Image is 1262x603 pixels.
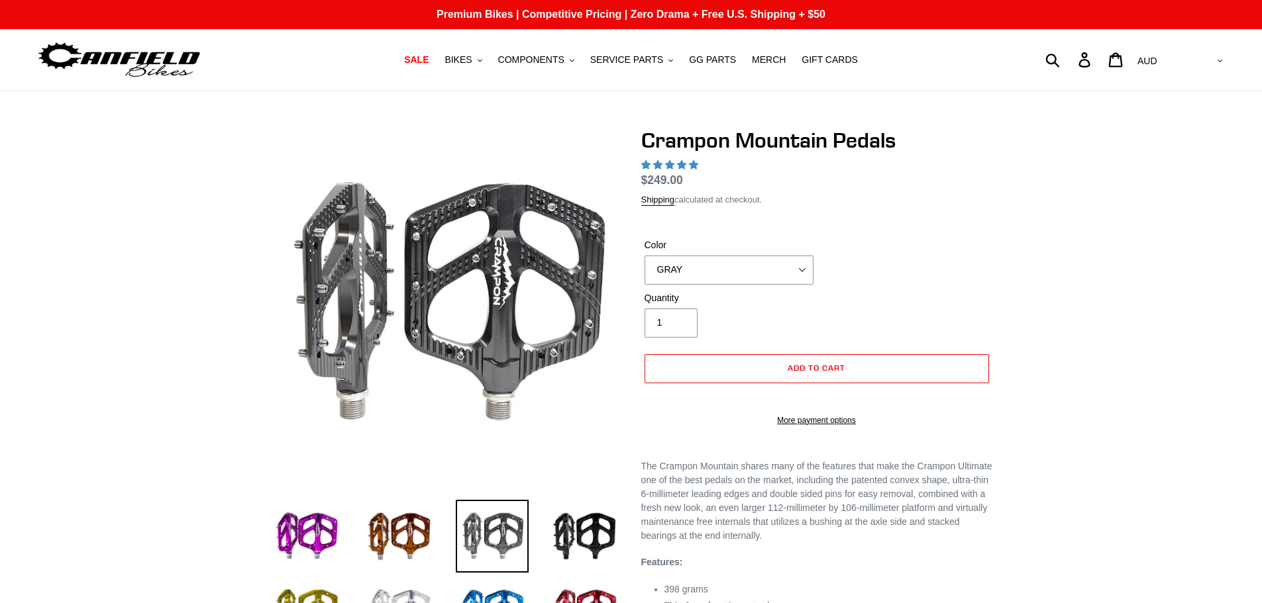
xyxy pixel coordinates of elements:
[641,193,992,207] div: calculated at checkout.
[645,354,989,383] button: Add to cart
[788,363,845,373] span: Add to cart
[273,130,619,476] img: grey
[492,51,581,69] button: COMPONENTS
[498,54,564,66] span: COMPONENTS
[584,51,680,69] button: SERVICE PARTS
[549,500,621,573] img: Load image into Gallery viewer, stealth
[641,160,701,170] span: 4.97 stars
[641,173,683,187] span: $249.00
[664,582,992,596] li: 398 grams
[645,238,814,252] label: Color
[641,557,683,567] strong: Features:
[404,54,429,66] span: SALE
[363,500,436,573] img: Load image into Gallery viewer, bronze
[641,128,992,153] h1: Crampon Mountain Pedals
[645,414,989,426] a: More payment options
[590,54,663,66] span: SERVICE PARTS
[641,459,992,543] p: The Crampon Mountain shares many of the features that make the Crampon Ultimate one of the best p...
[689,54,736,66] span: GG PARTS
[1053,45,1086,74] input: Search
[802,54,858,66] span: GIFT CARDS
[445,54,472,66] span: BIKES
[682,51,743,69] a: GG PARTS
[752,54,786,66] span: MERCH
[270,500,343,573] img: Load image into Gallery viewer, purple
[456,500,529,573] img: Load image into Gallery viewer, grey
[36,39,202,81] img: Canfield Bikes
[438,51,488,69] button: BIKES
[745,51,792,69] a: MERCH
[795,51,865,69] a: GIFT CARDS
[645,291,814,305] label: Quantity
[397,51,435,69] a: SALE
[641,195,675,206] a: Shipping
